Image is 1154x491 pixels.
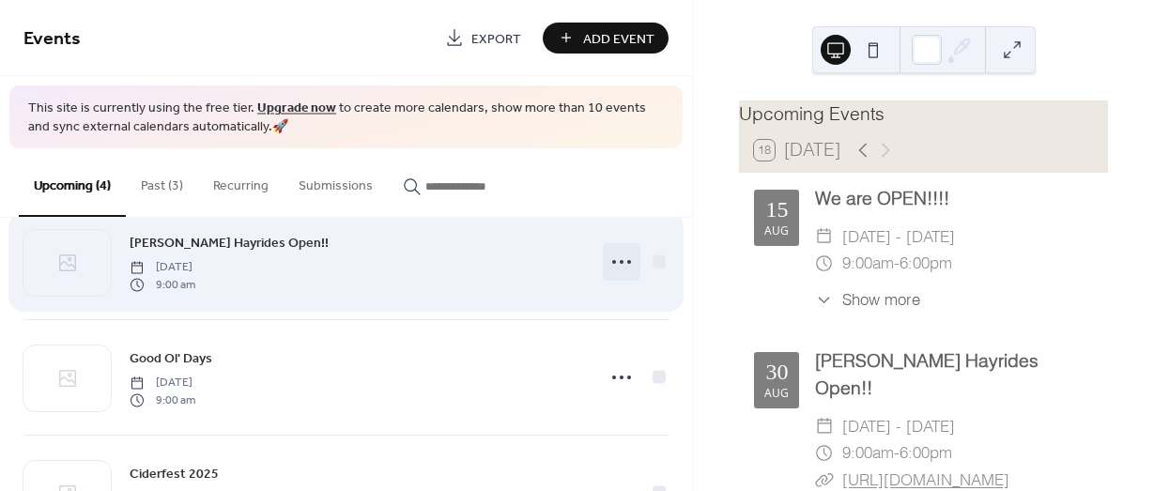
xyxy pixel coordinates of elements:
span: [DATE] - [DATE] [842,223,955,251]
span: [DATE] [130,375,195,391]
span: 9:00am [842,439,894,467]
div: 30 [765,361,788,383]
div: ​ [815,250,833,277]
a: [PERSON_NAME] Hayrides Open!! [815,349,1039,399]
div: ​ [815,413,833,440]
span: Show more [842,288,920,312]
button: Upcoming (4) [19,148,126,217]
span: This site is currently using the free tier. to create more calendars, show more than 10 events an... [28,100,664,136]
div: ​ [815,223,833,251]
div: Upcoming Events [739,100,1108,128]
div: We are OPEN!!!! [815,185,1093,212]
a: Good Ol' Days [130,347,212,369]
span: 9:00am [842,250,894,277]
button: Recurring [198,148,284,215]
span: Events [23,21,81,57]
span: [DATE] [130,259,195,276]
a: Ciderfest 2025 [130,463,219,484]
span: 9:00 am [130,391,195,408]
span: Good Ol' Days [130,349,212,369]
span: Ciderfest 2025 [130,465,219,484]
span: 6:00pm [900,439,952,467]
a: Export [431,23,535,54]
span: - [894,250,900,277]
span: [DATE] - [DATE] [842,413,955,440]
div: Aug [764,388,789,399]
div: 15 [765,198,788,221]
button: ​Show more [815,288,920,312]
a: [PERSON_NAME] Hayrides Open!! [130,232,329,253]
span: [PERSON_NAME] Hayrides Open!! [130,234,329,253]
span: 9:00 am [130,276,195,293]
button: Submissions [284,148,388,215]
span: Add Event [583,29,654,49]
span: - [894,439,900,467]
button: Add Event [543,23,669,54]
div: ​ [815,439,833,467]
div: Aug [764,225,789,237]
button: Past (3) [126,148,198,215]
span: 6:00pm [900,250,952,277]
a: [URL][DOMAIN_NAME] [842,470,1009,489]
span: Export [471,29,521,49]
a: Upgrade now [257,96,336,121]
div: ​ [815,288,833,312]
